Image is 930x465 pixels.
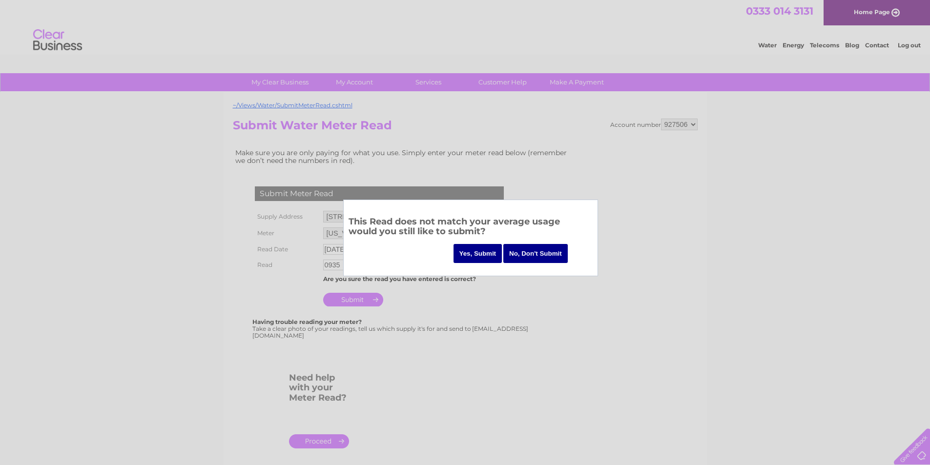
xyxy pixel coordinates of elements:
[783,41,804,49] a: Energy
[33,25,83,55] img: logo.png
[898,41,921,49] a: Log out
[865,41,889,49] a: Contact
[454,244,502,263] input: Yes, Submit
[810,41,839,49] a: Telecoms
[758,41,777,49] a: Water
[746,5,813,17] a: 0333 014 3131
[503,244,568,263] input: No, Don't Submit
[349,215,593,242] h3: This Read does not match your average usage would you still like to submit?
[845,41,859,49] a: Blog
[235,5,696,47] div: Clear Business is a trading name of Verastar Limited (registered in [GEOGRAPHIC_DATA] No. 3667643...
